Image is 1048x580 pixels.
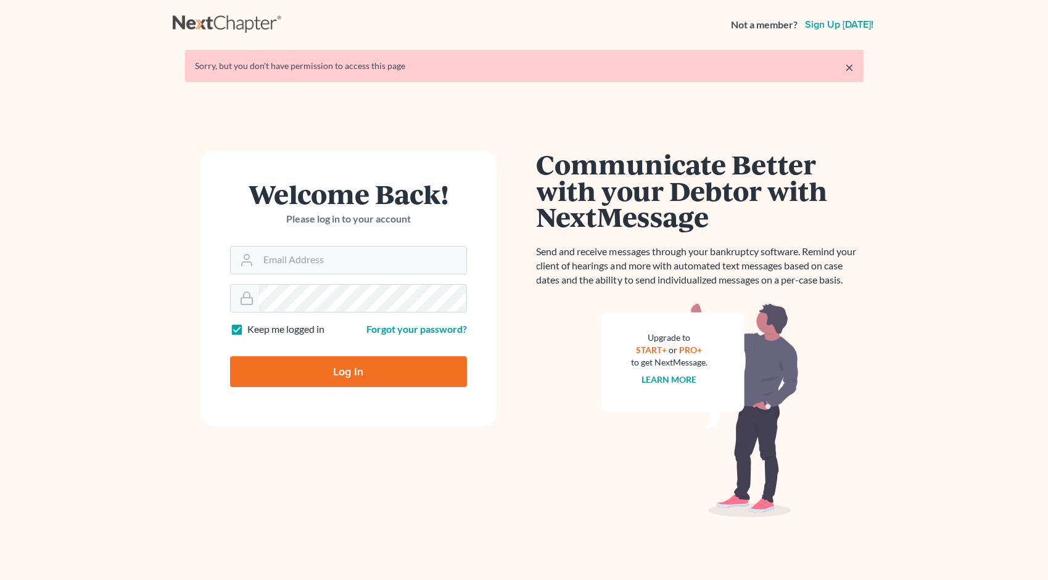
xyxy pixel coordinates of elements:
div: Sorry, but you don't have permission to access this page [195,60,854,72]
div: Upgrade to [631,332,708,344]
img: nextmessage_bg-59042aed3d76b12b5cd301f8e5b87938c9018125f34e5fa2b7a6b67550977c72.svg [601,302,799,518]
h1: Welcome Back! [230,181,467,207]
p: Send and receive messages through your bankruptcy software. Remind your client of hearings and mo... [537,245,864,287]
a: Learn more [642,374,696,385]
label: Keep me logged in [247,322,324,337]
a: START+ [636,345,667,355]
h1: Communicate Better with your Debtor with NextMessage [537,151,864,230]
strong: Not a member? [731,18,798,32]
input: Email Address [258,247,466,274]
a: × [845,60,854,75]
a: PRO+ [679,345,702,355]
p: Please log in to your account [230,212,467,226]
span: or [669,345,677,355]
a: Sign up [DATE]! [803,20,876,30]
div: to get NextMessage. [631,356,708,369]
a: Forgot your password? [366,323,467,335]
input: Log In [230,356,467,387]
